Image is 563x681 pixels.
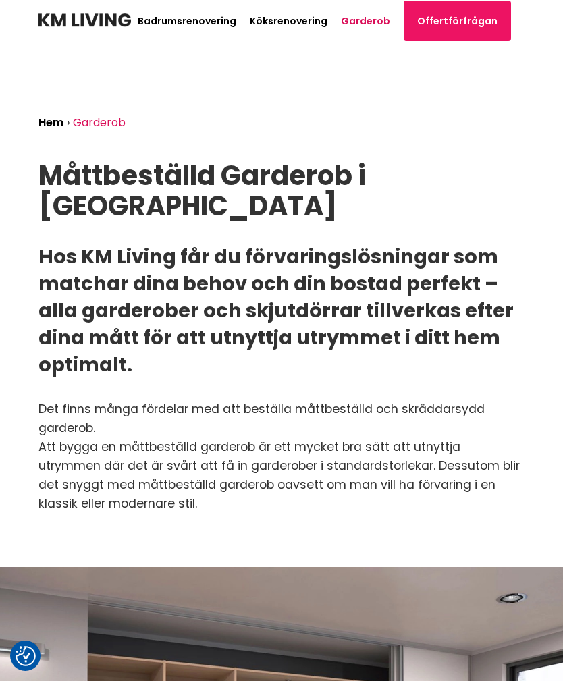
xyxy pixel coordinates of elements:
[38,161,525,221] h1: Måttbeställd Garderob i [GEOGRAPHIC_DATA]
[67,117,73,128] li: ›
[404,1,511,41] a: Offertförfrågan
[341,14,390,28] a: Garderob
[16,646,36,666] img: Revisit consent button
[38,13,131,27] img: KM Living
[38,400,525,513] p: Det finns många fördelar med att beställa måttbeställd och skräddarsydd garderob. Att bygga en må...
[38,115,63,130] a: Hem
[250,14,327,28] a: Köksrenovering
[73,117,129,128] li: Garderob
[38,243,525,378] h2: Hos KM Living får du förvaringslösningar som matchar dina behov och din bostad perfekt – alla gar...
[16,646,36,666] button: Samtyckesinställningar
[138,14,236,28] a: Badrumsrenovering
